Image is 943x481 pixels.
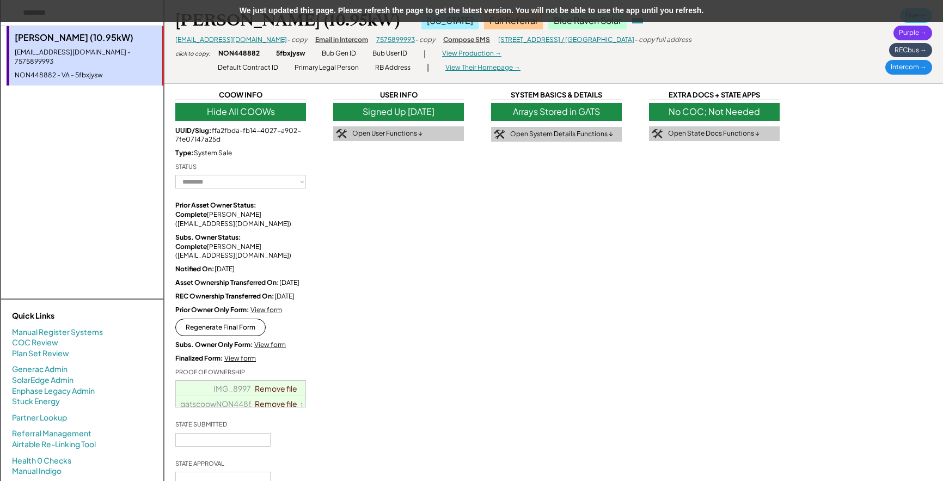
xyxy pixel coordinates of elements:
[175,340,253,349] strong: Subs. Owner Only Form:
[12,466,62,477] a: Manual Indigo
[649,90,780,100] div: EXTRA DOCS + STATE APPS
[175,265,215,273] strong: Notified On:
[322,49,356,58] div: Bub Gen ID
[445,63,521,72] div: View Their Homepage →
[634,35,691,45] div: - copy full address
[175,292,306,301] div: [DATE]
[491,103,622,120] div: Arrays Stored in GATS
[250,306,282,314] a: View form
[254,340,286,349] a: View form
[175,278,306,288] div: [DATE]
[175,126,212,135] strong: UUID/Slug:
[12,428,91,439] a: Referral Management
[15,71,157,80] div: NON448882 - VA - 5fbxjysw
[15,48,157,66] div: [EMAIL_ADDRESS][DOMAIN_NAME] - 7575899993
[175,265,306,274] div: [DATE]
[12,337,58,348] a: COC Review
[175,233,242,251] strong: Subs. Owner Status: Complete
[372,49,407,58] div: Bub User ID
[175,354,223,362] strong: Finalized Form:
[276,49,305,58] div: 5fbxjysw
[218,63,278,72] div: Default Contract ID
[175,319,266,336] button: Regenerate Final Form
[175,459,224,467] div: STATE APPROVAL
[175,35,287,44] a: [EMAIL_ADDRESS][DOMAIN_NAME]
[12,375,74,386] a: SolarEdge Admin
[375,63,411,72] div: RB Address
[415,35,435,45] div: - copy
[218,49,260,58] div: NON448882
[175,126,306,145] div: ffa2fbda-fb14-4027-a902-7fe07147a25d
[15,32,157,44] div: [PERSON_NAME] (10.95kW)
[12,396,60,407] a: Stuck Energy
[376,35,415,44] a: 7575899993
[175,149,194,157] strong: Type:
[213,383,269,393] a: IMG_8997.jpeg
[491,90,622,100] div: SYSTEM BASICS & DETAILS
[175,420,227,428] div: STATE SUBMITTED
[175,50,210,57] div: click to copy:
[251,381,301,396] a: Remove file
[175,90,306,100] div: COOW INFO
[175,162,197,171] div: STATUS
[352,129,422,138] div: Open User Functions ↓
[649,103,780,120] div: No COC; Not Needed
[442,49,501,58] div: View Production →
[175,103,306,120] div: Hide All COOWs
[427,62,429,73] div: |
[12,327,103,338] a: Manual Register Systems
[295,63,359,72] div: Primary Legal Person
[424,48,426,59] div: |
[175,201,258,218] strong: Prior Asset Owner Status: Complete
[315,35,368,45] div: Email in Intercom
[652,129,663,139] img: tool-icon.png
[175,10,400,31] div: [PERSON_NAME] (10.95kW)
[494,130,505,139] img: tool-icon.png
[287,35,307,45] div: - copy
[12,310,121,321] div: Quick Links
[498,35,634,44] a: [STREET_ADDRESS] / [GEOGRAPHIC_DATA]
[175,149,306,158] div: System Sale
[180,399,303,416] a: gatscoowNON448882subsequentowner.pdf
[12,364,68,375] a: Generac Admin
[175,201,306,228] div: [PERSON_NAME] ([EMAIL_ADDRESS][DOMAIN_NAME])
[333,103,464,120] div: Signed Up [DATE]
[510,130,613,139] div: Open System Details Functions ↓
[224,354,256,362] a: View form
[336,129,347,139] img: tool-icon.png
[12,412,67,423] a: Partner Lookup
[668,129,760,138] div: Open State Docs Functions ↓
[175,233,306,260] div: [PERSON_NAME] ([EMAIL_ADDRESS][DOMAIN_NAME])
[885,60,932,75] div: Intercom →
[12,455,71,466] a: Health 0 Checks
[251,396,301,411] a: Remove file
[12,348,69,359] a: Plan Set Review
[175,368,245,376] div: PROOF OF OWNERSHIP
[175,278,279,287] strong: Asset Ownership Transferred On:
[889,43,932,58] div: RECbus →
[333,90,464,100] div: USER INFO
[12,439,96,450] a: Airtable Re-Linking Tool
[893,26,932,40] div: Purple →
[12,386,95,397] a: Enphase Legacy Admin
[443,35,490,45] div: Compose SMS
[175,306,249,314] strong: Prior Owner Only Form:
[175,292,274,300] strong: REC Ownership Transferred On:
